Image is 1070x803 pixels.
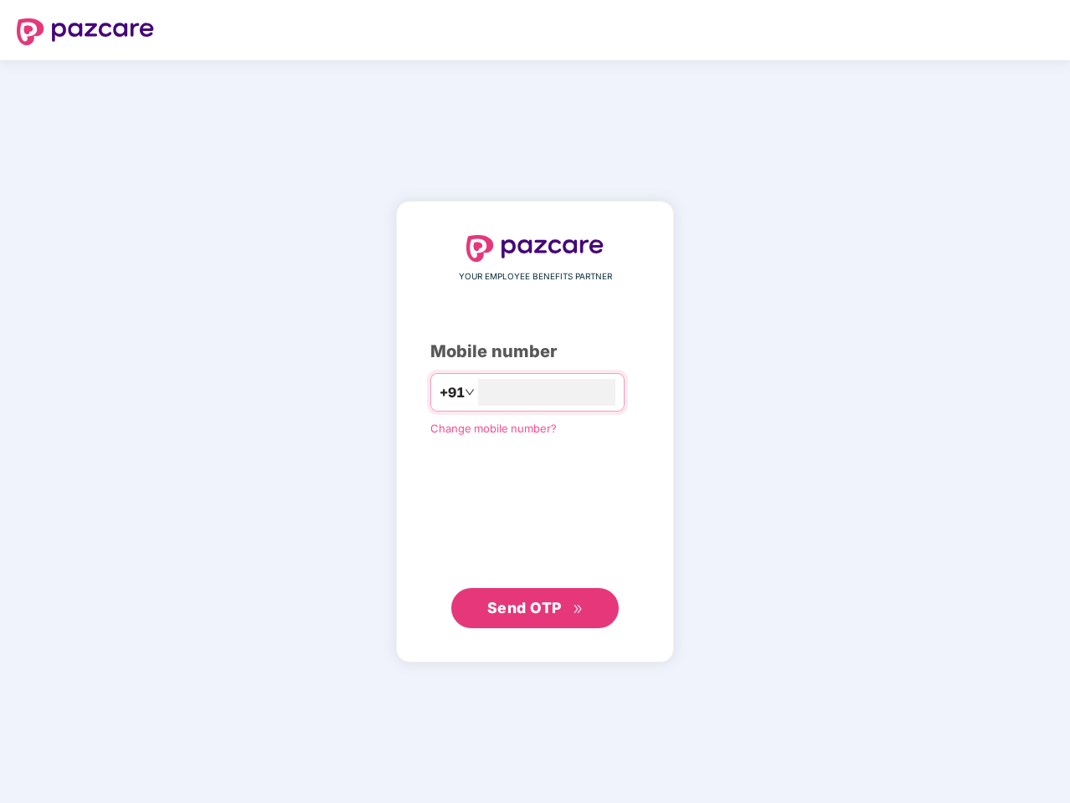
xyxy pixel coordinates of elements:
[466,235,604,262] img: logo
[487,599,562,616] span: Send OTP
[430,339,640,365] div: Mobile number
[17,18,154,45] img: logo
[465,387,475,397] span: down
[430,422,557,435] a: Change mobile number?
[573,604,584,615] span: double-right
[459,270,612,284] span: YOUR EMPLOYEE BENEFITS PARTNER
[440,382,465,403] span: +91
[451,588,619,628] button: Send OTPdouble-right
